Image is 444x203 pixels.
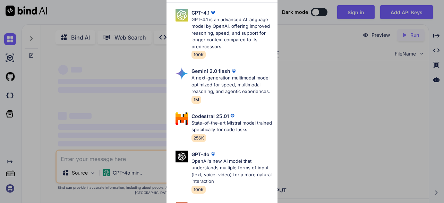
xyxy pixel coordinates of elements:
img: premium [210,151,216,158]
p: OpenAI's new AI model that understands multiple forms of input (text, voice, video) for a more na... [191,158,272,185]
img: Pick Models [176,9,188,22]
p: Codestral 25.01 [191,112,229,120]
img: premium [210,9,216,16]
p: Gemini 2.0 flash [191,67,230,75]
img: Pick Models [176,67,188,80]
span: 100K [191,51,206,59]
span: 1M [191,96,201,104]
span: 256K [191,134,206,142]
p: State-of-the-art Mistral model trained specifically for code tasks [191,120,272,133]
p: GPT-4.1 [191,9,210,16]
img: premium [230,68,237,75]
img: Pick Models [176,151,188,163]
img: Pick Models [176,112,188,125]
span: 100K [191,186,206,194]
p: GPT-4o [191,151,210,158]
img: premium [229,112,236,119]
p: GPT-4.1 is an advanced AI language model by OpenAI, offering improved reasoning, speed, and suppo... [191,16,272,50]
p: A next-generation multimodal model optimized for speed, multimodal reasoning, and agentic experie... [191,75,272,95]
